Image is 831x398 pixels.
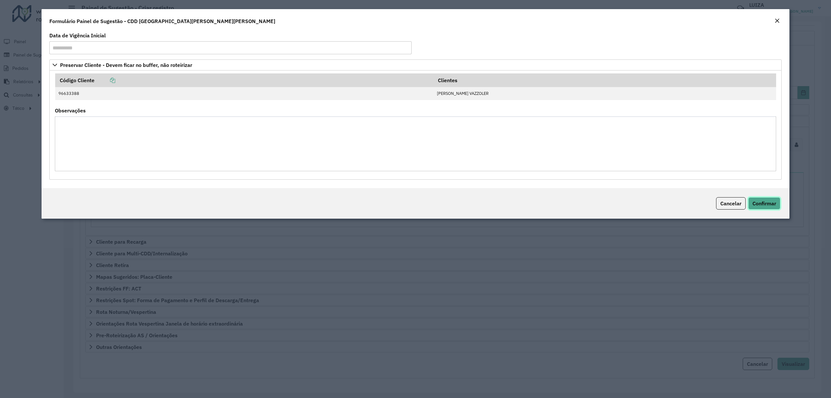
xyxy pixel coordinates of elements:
[748,197,780,210] button: Confirmar
[433,87,776,100] td: [PERSON_NAME] VAZZOLER
[716,197,746,210] button: Cancelar
[94,77,115,83] a: Copiar
[60,62,192,68] span: Preservar Cliente - Devem ficar no buffer, não roteirizar
[49,32,106,39] label: Data de Vigência Inicial
[49,71,782,180] div: Preservar Cliente - Devem ficar no buffer, não roteirizar
[49,59,782,71] a: Preservar Cliente - Devem ficar no buffer, não roteirizar
[49,17,275,25] h4: Formulário Painel de Sugestão - CDD [GEOGRAPHIC_DATA][PERSON_NAME][PERSON_NAME]
[752,200,776,207] span: Confirmar
[773,17,782,25] button: Close
[55,87,434,100] td: 96633388
[720,200,741,207] span: Cancelar
[433,73,776,87] th: Clientes
[55,107,86,114] label: Observações
[775,18,780,23] em: Fechar
[55,73,434,87] th: Código Cliente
